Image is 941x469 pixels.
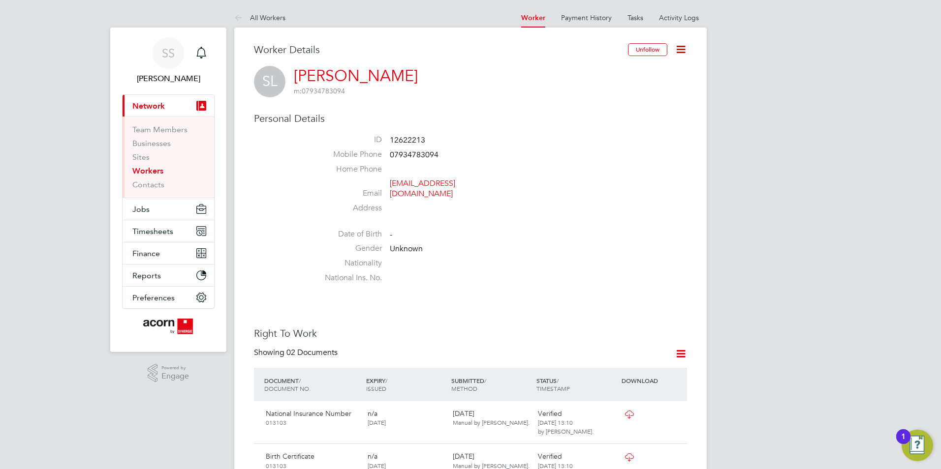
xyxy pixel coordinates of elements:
label: Home Phone [313,164,382,175]
label: National Ins. No. [313,273,382,283]
a: Payment History [561,13,612,22]
span: Preferences [132,293,175,302]
a: Worker [521,14,545,22]
button: Network [123,95,214,117]
div: DOWNLOAD [619,372,687,389]
a: Workers [132,166,163,176]
a: Sites [132,152,150,162]
a: All Workers [234,13,285,22]
h3: Personal Details [254,112,687,125]
span: TIMESTAMP [536,384,570,392]
span: Verified [538,452,562,461]
a: Powered byEngage [148,364,189,382]
span: Verified [538,409,562,418]
span: Sally Smith [122,73,215,85]
div: EXPIRY [364,372,449,397]
h3: Worker Details [254,43,628,56]
button: Reports [123,264,214,286]
a: Businesses [132,139,171,148]
span: 12622213 [390,135,425,145]
span: SS [162,47,175,59]
div: [DATE] [449,405,534,431]
span: SL [254,66,285,97]
span: 02 Documents [286,348,338,357]
span: Jobs [132,205,150,214]
button: Timesheets [123,220,214,242]
span: METHOD [451,384,477,392]
span: / [299,377,301,384]
a: Contacts [132,180,164,189]
a: SS[PERSON_NAME] [122,37,215,85]
button: Preferences [123,287,214,308]
span: / [385,377,387,384]
span: Timesheets [132,227,173,236]
a: [EMAIL_ADDRESS][DOMAIN_NAME] [390,178,455,199]
span: / [484,377,486,384]
button: Unfollow [628,43,667,56]
div: DOCUMENT [262,372,364,397]
div: Network [123,117,214,198]
div: SUBMITTED [449,372,534,397]
span: ISSUED [366,384,386,392]
span: Finance [132,249,160,258]
label: Address [313,203,382,213]
label: Gender [313,243,382,254]
button: Finance [123,242,214,264]
div: n/a [364,405,449,431]
span: Powered by [161,364,189,372]
label: Date of Birth [313,229,382,239]
label: Email [313,188,382,199]
div: National Insurance Number [262,405,364,431]
span: [DATE] 13:10 [538,418,573,426]
div: 1 [901,437,906,449]
span: [DATE] [368,418,386,426]
span: Reports [132,271,161,280]
label: ID [313,135,382,145]
a: Go to home page [122,319,215,334]
a: Activity Logs [659,13,699,22]
div: STATUS [534,372,619,397]
span: 07934783094 [294,87,345,95]
span: Manual by [PERSON_NAME]. [453,418,530,426]
img: acornpeople-logo-retina.png [143,319,194,334]
span: Network [132,101,165,111]
span: m: [294,87,302,95]
button: Jobs [123,198,214,220]
span: / [557,377,559,384]
span: 013103 [266,418,286,426]
span: 07934783094 [390,150,439,160]
a: [PERSON_NAME] [294,66,418,86]
h3: Right To Work [254,327,687,340]
span: Engage [161,372,189,381]
label: Mobile Phone [313,149,382,160]
span: by [PERSON_NAME]. [538,427,594,435]
nav: Main navigation [110,28,226,352]
button: Open Resource Center, 1 new notification [902,430,933,461]
span: - [390,230,392,239]
span: Unknown [390,244,423,254]
label: Nationality [313,258,382,268]
a: Tasks [627,13,643,22]
a: Team Members [132,125,188,134]
div: Showing [254,348,340,358]
span: DOCUMENT NO. [264,384,311,392]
